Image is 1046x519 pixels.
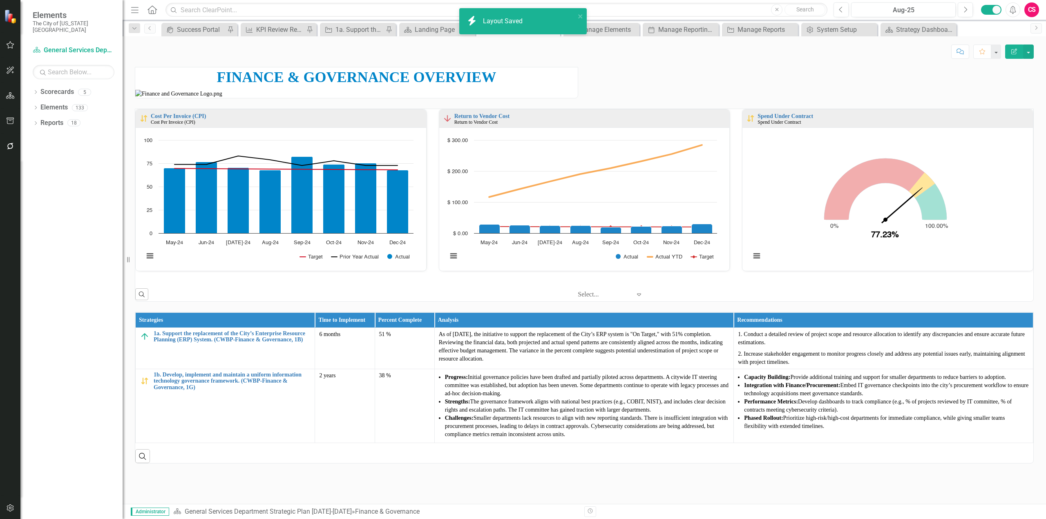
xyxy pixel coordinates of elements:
div: Manage Reports [738,25,796,35]
button: Show Prior Year Actual [331,254,378,260]
div: Chart. Highcharts interactive chart. [443,136,726,269]
path: Jul-24, 20.87. Target. [548,225,551,228]
div: 38 % [379,372,430,380]
small: The City of [US_STATE][GEOGRAPHIC_DATA] [33,20,114,33]
strong: Performance Metrics: [744,399,798,405]
text: 50 [147,185,152,190]
path: Oct-24, 20.35. Target. [639,225,643,228]
div: » [173,507,578,517]
button: Show Actual YTD [648,254,682,260]
a: Manage Reporting Periods [645,25,717,35]
strong: Strengths: [445,399,470,405]
td: Double-Click to Edit [375,327,434,369]
div: Manage Reporting Periods [658,25,717,35]
div: Success Portal [177,25,225,35]
div: Layout Saved [483,17,525,26]
small: Return to Vendor Cost [454,119,498,125]
text: 75 [147,161,152,167]
button: Show Target [691,254,714,260]
text: May-24 [166,240,183,245]
strong: Progress: [445,374,468,380]
div: Chart. Highcharts interactive chart. [747,136,1029,269]
button: Show Actual [387,254,410,260]
path: Dec-24, 67.88. Actual. [387,170,409,233]
text: $ 200.00 [447,169,468,174]
text: Aug-24 [262,240,279,245]
td: Double-Click to Edit Right Click for Context Menu [136,327,315,369]
a: Reports [40,118,63,128]
path: Oct-24, 22.12. Actual. [630,226,651,233]
button: close [578,11,583,21]
text: 100.00% [925,223,948,229]
div: System Setup [817,25,875,35]
div: Strategy Dashboard [896,25,954,35]
img: Finance and Governance Logo.png [135,90,578,98]
text: $ 0.00 [453,231,468,236]
text: $ 100.00 [447,200,468,205]
span: Elements [33,10,114,20]
path: Aug-24, 67.94. Actual. [259,170,281,233]
p: Embed IT governance checkpoints into the city’s procurement workflow to ensure technology acquisi... [744,381,1029,398]
strong: Challenges: [445,415,474,421]
a: KPI Review Report [243,25,304,35]
text: [DATE]-24 [538,240,562,245]
p: Smaller departments lack resources to align with new reporting standards. There is insufficient i... [445,414,730,439]
path: Oct-24, 73.87. Actual. [323,164,345,233]
a: Manage Elements [565,25,637,35]
text: Nov-24 [663,240,679,245]
button: Show Target [300,254,323,260]
path: Aug-24, 23.8. Actual. [570,225,591,233]
span: Administrator [131,508,169,516]
input: Search ClearPoint... [165,3,827,17]
td: Double-Click to Edit [315,327,375,369]
text: 100 [144,138,152,143]
div: Double-Click to Edit [439,109,730,271]
strong: Capacity Building: [744,374,790,380]
text: Sep-24 [602,240,619,245]
a: Return to Vendor Cost [454,113,510,119]
p: As of [DATE], the initiative to support the replacement of the City’s ERP system is "On Target," ... [439,330,730,363]
path: Dec-24, 29.23. Actual. [691,224,712,233]
svg: Interactive chart [747,136,1024,269]
text: Actual YTD [655,254,682,260]
td: Double-Click to Edit [375,369,434,443]
path: Jul-24, 70.46. Actual. [228,167,249,233]
td: Double-Click to Edit Right Click for Context Menu [136,369,315,443]
g: Actual, series 3 of 3. Bar series with 8 bars. [164,156,409,233]
a: Manage Reports [724,25,796,35]
span: FINANCE & GOVERNANCE OVERVIEW [217,69,496,85]
path: Nov-24, 75.34. Actual. [355,163,377,233]
button: Show Actual [616,254,638,260]
small: Cost Per Invoice (CPI) [151,119,195,125]
input: Search Below... [33,65,114,79]
td: Double-Click to Edit [734,327,1033,369]
button: View chart menu, Chart [751,250,762,262]
text: 77.23% [871,231,899,239]
p: 2 years [319,372,370,380]
td: Double-Click to Edit [434,327,734,369]
text: [DATE]-24 [226,240,250,245]
text: 0% [830,223,838,229]
img: Caution [140,376,150,386]
a: 1b. Develop, implement and maintain a uniform information technology governance framework. (CWBP-... [154,372,311,390]
div: KPI Review Report [256,25,304,35]
svg: Interactive chart [140,136,418,269]
div: Double-Click to Edit [135,109,427,271]
img: ClearPoint Strategy [4,9,18,24]
a: 1a. Support the replacement of the City’s Enterprise Resource Planning (ERP) System. (CWBP-Financ... [154,330,311,343]
path: Jun-24, 76.57. Actual. [196,162,217,233]
a: Landing Page [401,25,473,35]
text: 0 [150,231,152,236]
a: Scorecards [40,87,74,97]
path: Sep-24, 19.09. Actual. [600,227,621,233]
a: 1a. Support the replacement of the City’s Enterprise Resource Planning (ERP) System. (CWBP-Financ... [322,25,384,35]
path: Sep-24, 20.52. Target. [609,225,612,228]
div: 5 [78,89,91,96]
td: Double-Click to Edit [315,369,375,443]
a: System Setup [803,25,875,35]
text: Oct-24 [633,240,649,245]
div: 133 [72,104,88,111]
p: 1. Conduct a detailed review of project scope and resource allocation to identify any discrepanci... [738,330,1029,348]
text: Jun-24 [512,240,527,245]
svg: Interactive chart [443,136,721,269]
